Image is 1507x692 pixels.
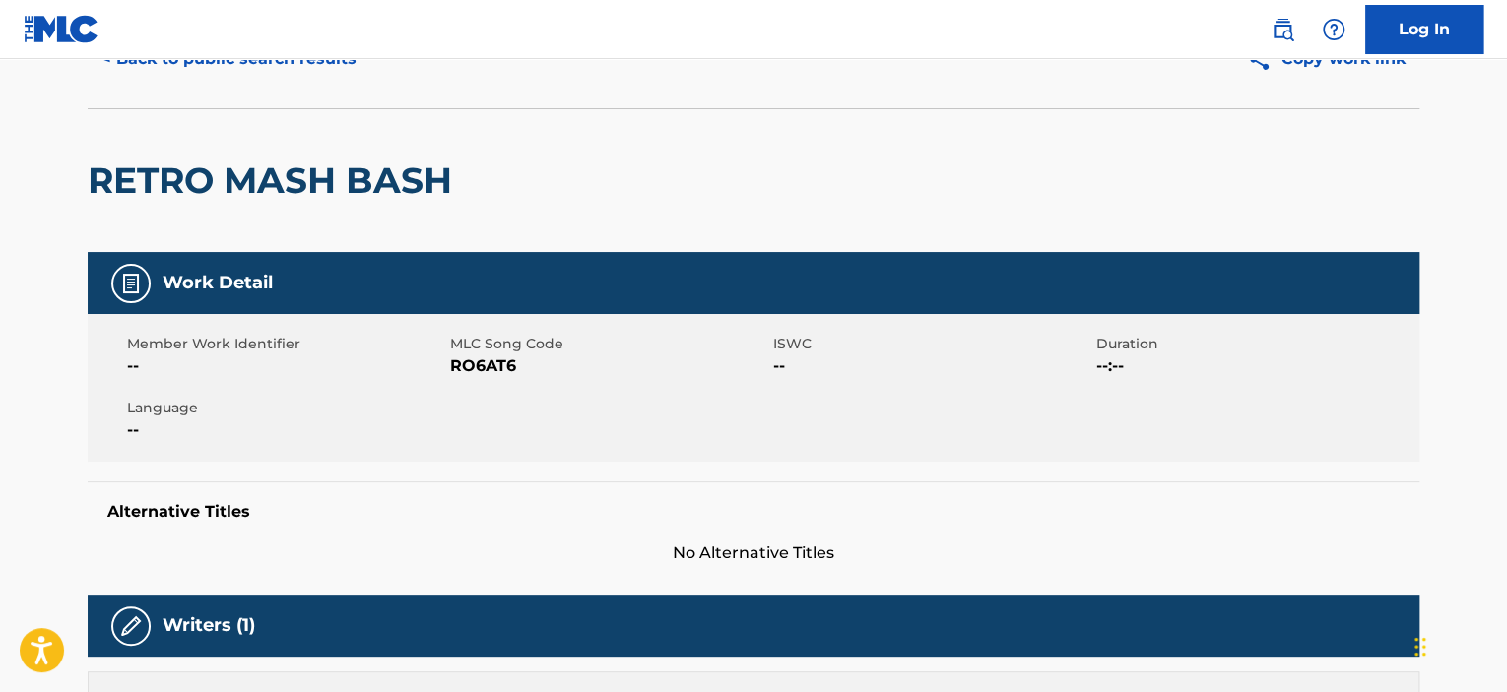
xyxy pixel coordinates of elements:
[163,614,255,637] h5: Writers (1)
[1233,34,1419,84] button: Copy work link
[773,334,1091,354] span: ISWC
[127,354,445,378] span: --
[127,418,445,442] span: --
[88,34,370,84] button: < Back to public search results
[127,334,445,354] span: Member Work Identifier
[1263,10,1302,49] a: Public Search
[119,614,143,638] img: Writers
[773,354,1091,378] span: --
[1247,47,1281,72] img: Copy work link
[119,272,143,295] img: Work Detail
[1414,617,1426,676] div: Drag
[88,158,462,203] h2: RETRO MASH BASH
[1096,354,1414,378] span: --:--
[127,398,445,418] span: Language
[1365,5,1483,54] a: Log In
[1096,334,1414,354] span: Duration
[450,334,768,354] span: MLC Song Code
[107,502,1400,522] h5: Alternative Titles
[1409,598,1507,692] iframe: Chat Widget
[88,541,1419,565] span: No Alternative Titles
[163,272,273,294] h5: Work Detail
[1314,10,1353,49] div: Help
[450,354,768,378] span: RO6AT6
[1322,18,1345,41] img: help
[24,15,99,43] img: MLC Logo
[1271,18,1294,41] img: search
